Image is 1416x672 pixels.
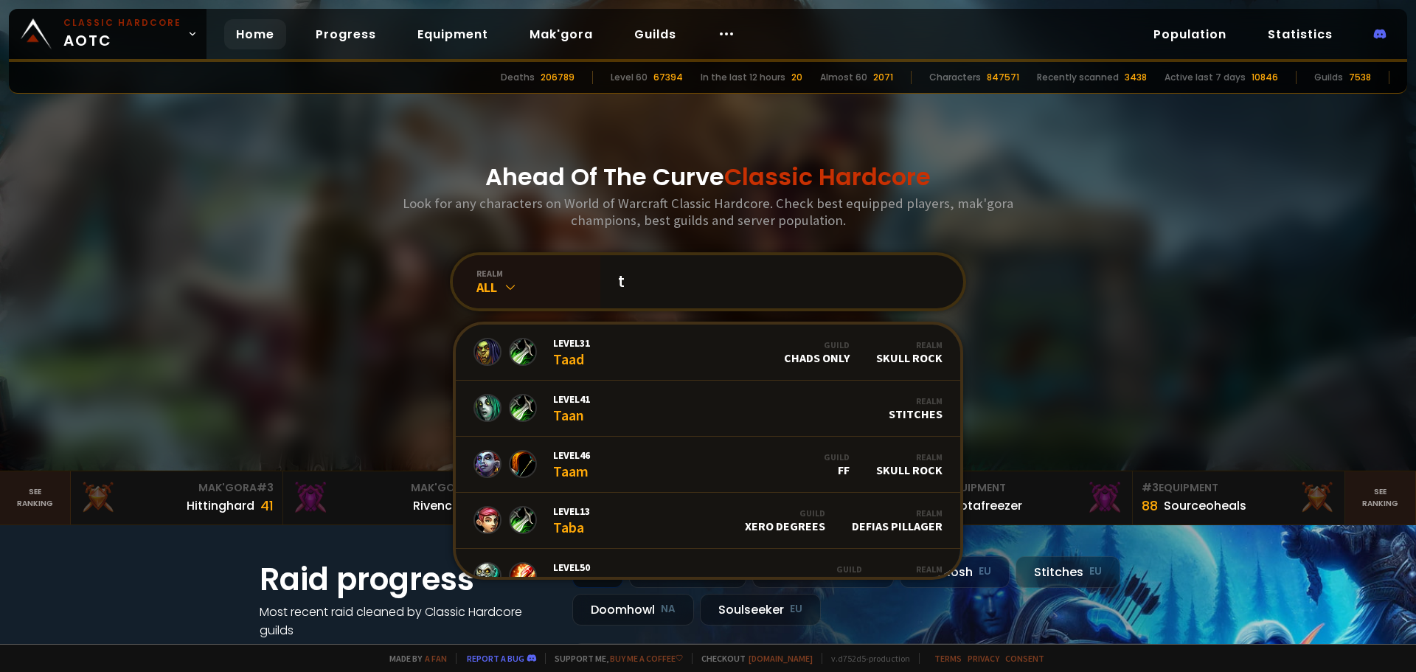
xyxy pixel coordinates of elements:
div: In the last 12 hours [701,71,785,84]
div: Nek'Rosh [900,556,1010,588]
a: Mak'gora [518,19,605,49]
a: Mak'Gora#3Hittinghard41 [71,471,283,524]
span: Level 41 [553,392,590,406]
div: 10846 [1252,71,1278,84]
a: Mak'Gora#2Rivench100 [283,471,496,524]
a: Guilds [622,19,688,49]
div: Taba [553,505,590,536]
div: Equipment [929,480,1123,496]
div: The Mortal Consultants [715,564,862,589]
div: Guild [715,564,862,575]
span: v. d752d5 - production [822,653,910,664]
div: Skull Rock [876,451,943,477]
div: 67394 [653,71,683,84]
div: 20 [791,71,802,84]
a: Classic HardcoreAOTC [9,9,206,59]
div: Taam [553,448,590,480]
div: Stitches [889,564,943,589]
div: Soulseeker [700,594,821,626]
div: Taax [553,561,590,592]
a: Level50TaaxGuildThe Mortal ConsultantsRealmStitches [456,549,960,605]
div: Notafreezer [951,496,1022,515]
div: Xero Degrees [745,508,825,533]
div: 41 [260,496,274,516]
a: [DOMAIN_NAME] [749,653,813,664]
div: Guild [824,451,850,463]
div: Recently scanned [1037,71,1119,84]
div: Sourceoheals [1164,496,1246,515]
div: ff [824,451,850,477]
h4: Most recent raid cleaned by Classic Hardcore guilds [260,603,555,640]
h1: Raid progress [260,556,555,603]
span: # 3 [1142,480,1159,495]
div: 3438 [1125,71,1147,84]
div: 88 [1142,496,1158,516]
span: Level 50 [553,561,590,574]
div: Guild [784,339,850,350]
div: Stitches [889,395,943,421]
span: Classic Hardcore [724,160,931,193]
div: Mak'Gora [80,480,274,496]
div: Realm [876,451,943,463]
small: Classic Hardcore [63,16,181,30]
div: Mak'Gora [292,480,486,496]
div: Guilds [1314,71,1343,84]
div: Realm [889,564,943,575]
a: a fan [425,653,447,664]
div: Equipment [1142,480,1336,496]
div: Realm [876,339,943,350]
span: Made by [381,653,447,664]
small: NA [661,602,676,617]
h3: Look for any characters on World of Warcraft Classic Hardcore. Check best equipped players, mak'g... [397,195,1019,229]
a: Level46TaamGuildffRealmSkull Rock [456,437,960,493]
div: 206789 [541,71,575,84]
div: Taan [553,392,590,424]
div: Hittinghard [187,496,254,515]
a: See all progress [260,640,355,657]
div: Rivench [413,496,459,515]
a: Terms [934,653,962,664]
span: Level 13 [553,505,590,518]
div: Skull Rock [876,339,943,365]
a: Level41TaanRealmStitches [456,381,960,437]
a: Seeranking [1345,471,1416,524]
div: 847571 [987,71,1019,84]
div: Realm [889,395,943,406]
a: #3Equipment88Sourceoheals [1133,471,1345,524]
div: Guild [745,508,825,519]
a: Home [224,19,286,49]
div: realm [476,268,600,279]
div: Defias Pillager [852,508,943,533]
span: Level 46 [553,448,590,462]
div: Active last 7 days [1165,71,1246,84]
span: # 3 [257,480,274,495]
span: Support me, [545,653,683,664]
span: Level 31 [553,336,590,350]
a: Buy me a coffee [610,653,683,664]
input: Search a character... [609,255,945,308]
span: AOTC [63,16,181,52]
div: Characters [929,71,981,84]
a: Consent [1005,653,1044,664]
a: Progress [304,19,388,49]
a: Privacy [968,653,999,664]
a: Equipment [406,19,500,49]
a: Level13TabaGuildXero DegreesRealmDefias Pillager [456,493,960,549]
div: Taad [553,336,590,368]
div: Chads Only [784,339,850,365]
div: Deaths [501,71,535,84]
div: 7538 [1349,71,1371,84]
div: Realm [852,508,943,519]
h1: Ahead Of The Curve [485,159,931,195]
a: Statistics [1256,19,1344,49]
div: 2071 [873,71,893,84]
span: Checkout [692,653,813,664]
a: Population [1142,19,1238,49]
a: #2Equipment88Notafreezer [920,471,1133,524]
div: Almost 60 [820,71,867,84]
div: Level 60 [611,71,648,84]
a: Report a bug [467,653,524,664]
small: EU [979,564,991,579]
a: Level31TaadGuildChads OnlyRealmSkull Rock [456,325,960,381]
small: EU [790,602,802,617]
